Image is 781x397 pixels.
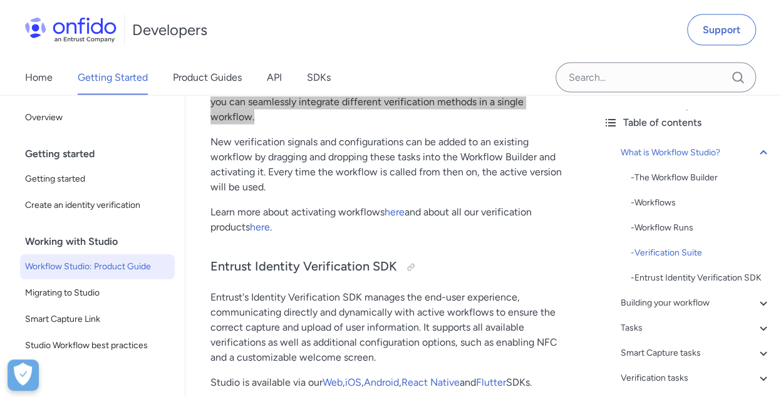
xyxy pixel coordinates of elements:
div: - Entrust Identity Verification SDK [631,271,771,286]
a: SDKs [307,60,331,95]
span: Workflow Studio: Product Guide [25,259,170,274]
span: Migrating to Studio [25,286,170,301]
a: Create an identity verification [20,193,175,218]
a: iOS [345,376,361,388]
div: Table of contents [603,115,771,130]
a: -Workflow Runs [631,220,771,235]
h3: Entrust Identity Verification SDK [210,257,568,277]
div: Getting started [25,142,180,167]
a: Workflow Studio: Product Guide [20,254,175,279]
img: Onfido Logo [25,18,116,43]
p: Entrust's Identity Verification SDK manages the end-user experience, communicating directly and d... [210,290,568,365]
span: Getting started [25,172,170,187]
div: - The Workflow Builder [631,170,771,185]
button: Open Preferences [8,359,39,391]
a: Smart Capture Link [20,307,175,332]
a: -Entrust Identity Verification SDK [631,271,771,286]
a: Home [25,60,53,95]
a: Getting started [20,167,175,192]
a: Getting Started [78,60,148,95]
span: Smart Capture Link [25,312,170,327]
div: - Workflows [631,195,771,210]
a: here [385,206,405,218]
div: - Verification Suite [631,245,771,260]
a: Support [687,14,756,46]
a: Overview [20,105,175,130]
a: What is Workflow Studio? [621,145,771,160]
span: Studio Workflow best practices [25,338,170,353]
a: React Native [401,376,460,388]
p: Studio is available via our , , , and SDKs. [210,375,568,390]
a: Smart Capture tasks [621,346,771,361]
h1: Developers [132,20,207,40]
a: -Verification Suite [631,245,771,260]
a: Product Guides [173,60,242,95]
a: Android [364,376,399,388]
a: Flutter [476,376,506,388]
a: -Workflows [631,195,771,210]
input: Onfido search input field [556,63,756,93]
p: Learn more about activating workflows and about all our verification products . [210,205,568,235]
a: Web [323,376,343,388]
a: Building your workflow [621,296,771,311]
a: API [267,60,282,95]
a: -The Workflow Builder [631,170,771,185]
div: Working with Studio [25,229,180,254]
span: Overview [25,110,170,125]
a: here [250,221,270,233]
a: Migrating to Studio [20,281,175,306]
span: Create an identity verification [25,198,170,213]
p: New verification signals and configurations can be added to an existing workflow by dragging and ... [210,135,568,195]
a: Studio Workflow best practices [20,333,175,358]
a: Tasks [621,321,771,336]
div: - Workflow Runs [631,220,771,235]
a: Verification tasks [621,371,771,386]
div: Cookie Preferences [8,359,39,391]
